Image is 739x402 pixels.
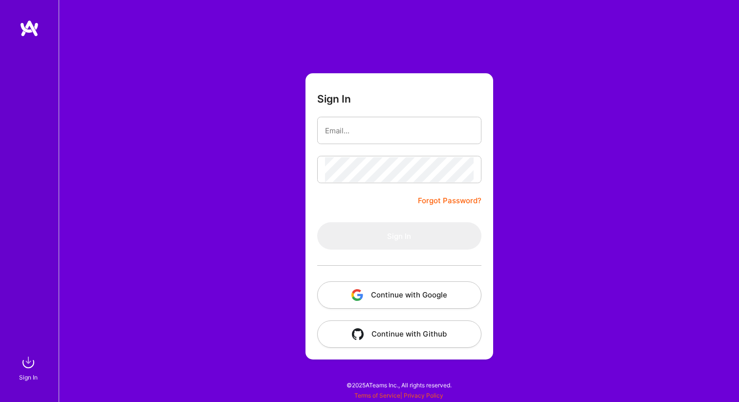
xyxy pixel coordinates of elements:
[19,353,38,372] img: sign in
[354,392,443,399] span: |
[21,353,38,382] a: sign inSign In
[317,320,481,348] button: Continue with Github
[19,372,38,382] div: Sign In
[351,289,363,301] img: icon
[354,392,400,399] a: Terms of Service
[404,392,443,399] a: Privacy Policy
[352,328,364,340] img: icon
[59,373,739,397] div: © 2025 ATeams Inc., All rights reserved.
[418,195,481,207] a: Forgot Password?
[317,93,351,105] h3: Sign In
[317,281,481,309] button: Continue with Google
[325,118,474,143] input: Email...
[317,222,481,250] button: Sign In
[20,20,39,37] img: logo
